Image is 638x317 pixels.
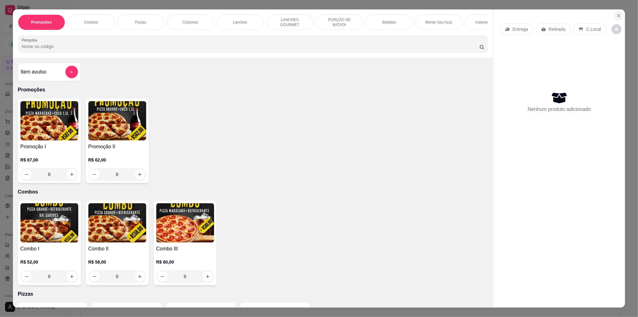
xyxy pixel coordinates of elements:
h4: Item avulso [21,68,47,76]
input: Pesquisa [22,43,480,50]
p: R$ 62,00 [88,157,146,163]
p: PORÇÃO DE BATATA [321,17,358,27]
h4: Promoção II [88,143,146,150]
p: LANCHES GOURMET [272,17,308,27]
button: Close [614,11,624,21]
h4: Promoção I [20,143,78,150]
p: R$ 87,00 [20,157,78,163]
p: Bedidas [382,20,396,25]
button: add-separate-item [65,66,78,78]
p: C.Local [586,26,601,32]
h4: Combo II [88,245,146,253]
p: Nenhum produto adicionado [528,106,591,113]
p: Retirada [549,26,565,32]
img: product-image [20,101,78,140]
img: product-image [156,203,214,243]
p: Pizzas [135,20,146,25]
label: Pesquisa [22,37,39,43]
h4: Combo III [156,245,214,253]
img: product-image [88,101,146,140]
p: R$ 58,00 [88,259,146,265]
p: Promoções [18,86,488,94]
img: product-image [20,203,78,243]
p: Pizzas [18,290,488,298]
p: Monte Seu Açaí [425,20,452,25]
p: Colzones [183,20,198,25]
p: Combos [18,188,488,196]
p: maionese e kits [475,20,502,25]
p: Combos [84,20,98,25]
img: product-image [88,203,146,243]
h4: Combo I [20,245,78,253]
p: Lanches [233,20,247,25]
p: Entrega [513,26,528,32]
p: R$ 52,00 [20,259,78,265]
p: R$ 80,00 [156,259,214,265]
p: Promoções [31,20,52,25]
button: decrease-product-quantity [612,24,622,34]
